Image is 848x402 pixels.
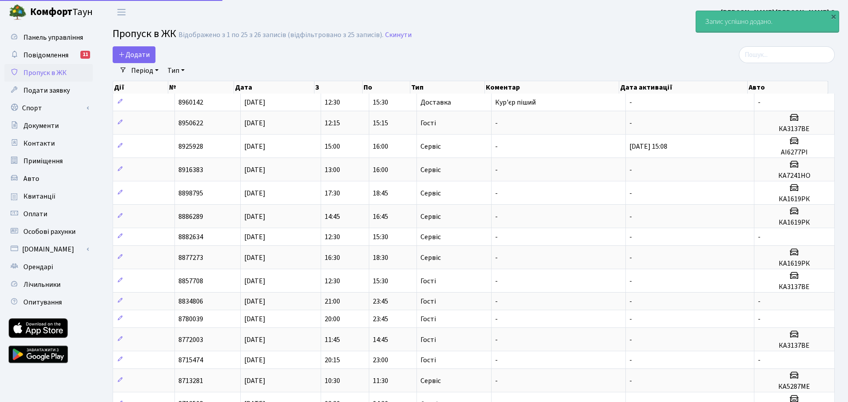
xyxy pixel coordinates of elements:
[325,314,340,324] span: 20:00
[325,232,340,242] span: 12:30
[629,376,632,386] span: -
[373,118,388,128] span: 15:15
[420,298,436,305] span: Гості
[495,165,498,175] span: -
[495,98,536,107] span: Кур'єр піший
[758,232,761,242] span: -
[739,46,835,63] input: Пошук...
[4,46,93,64] a: Повідомлення11
[164,63,188,78] a: Тип
[325,118,340,128] span: 12:15
[420,254,441,261] span: Сервіс
[23,192,56,201] span: Квитанції
[495,297,498,306] span: -
[373,376,388,386] span: 11:30
[325,355,340,365] span: 20:15
[178,232,203,242] span: 8882634
[9,4,26,21] img: logo.png
[244,314,265,324] span: [DATE]
[629,118,632,128] span: -
[244,165,265,175] span: [DATE]
[373,98,388,107] span: 15:30
[23,174,39,184] span: Авто
[629,232,632,242] span: -
[30,5,72,19] b: Комфорт
[244,142,265,151] span: [DATE]
[244,118,265,128] span: [DATE]
[325,376,340,386] span: 10:30
[244,355,265,365] span: [DATE]
[325,335,340,345] span: 11:45
[4,188,93,205] a: Квитанції
[325,212,340,222] span: 14:45
[420,190,441,197] span: Сервіс
[373,165,388,175] span: 16:00
[629,355,632,365] span: -
[420,357,436,364] span: Гості
[244,253,265,263] span: [DATE]
[495,232,498,242] span: -
[420,213,441,220] span: Сервіс
[748,81,828,94] th: Авто
[373,253,388,263] span: 18:30
[113,26,176,41] span: Пропуск в ЖК
[325,276,340,286] span: 12:30
[244,232,265,242] span: [DATE]
[629,142,667,151] span: [DATE] 15:08
[420,99,451,106] span: Доставка
[244,376,265,386] span: [DATE]
[23,262,53,272] span: Орендарі
[4,258,93,276] a: Орендарі
[325,142,340,151] span: 15:00
[629,165,632,175] span: -
[420,316,436,323] span: Гості
[485,81,619,94] th: Коментар
[373,314,388,324] span: 23:45
[4,205,93,223] a: Оплати
[758,383,831,391] h5: КА5287МЕ
[325,297,340,306] span: 21:00
[23,209,47,219] span: Оплати
[178,253,203,263] span: 8877273
[113,81,168,94] th: Дії
[495,188,498,198] span: -
[495,212,498,222] span: -
[420,278,436,285] span: Гості
[4,29,93,46] a: Панель управління
[758,98,761,107] span: -
[23,156,63,166] span: Приміщення
[23,68,67,78] span: Пропуск в ЖК
[325,165,340,175] span: 13:00
[629,297,632,306] span: -
[373,188,388,198] span: 18:45
[113,46,155,63] a: Додати
[4,223,93,240] a: Особові рахунки
[4,117,93,135] a: Документи
[178,165,203,175] span: 8916383
[758,342,831,350] h5: КА3137ВЕ
[758,355,761,365] span: -
[178,98,203,107] span: 8960142
[696,11,839,32] div: Запис успішно додано.
[178,118,203,128] span: 8950622
[420,233,441,240] span: Сервіс
[128,63,162,78] a: Період
[178,297,203,306] span: 8834806
[629,212,632,222] span: -
[178,212,203,222] span: 8886289
[495,253,498,263] span: -
[373,297,388,306] span: 23:45
[721,7,837,18] a: [PERSON_NAME] [PERSON_NAME] О.
[373,335,388,345] span: 14:45
[420,336,436,343] span: Гості
[4,276,93,293] a: Лічильники
[629,276,632,286] span: -
[4,64,93,82] a: Пропуск в ЖК
[495,355,498,365] span: -
[629,253,632,263] span: -
[325,253,340,263] span: 16:30
[758,125,831,133] h5: КА3137ВЕ
[758,283,831,291] h5: КА3137ВЕ
[4,293,93,311] a: Опитування
[234,81,314,94] th: Дата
